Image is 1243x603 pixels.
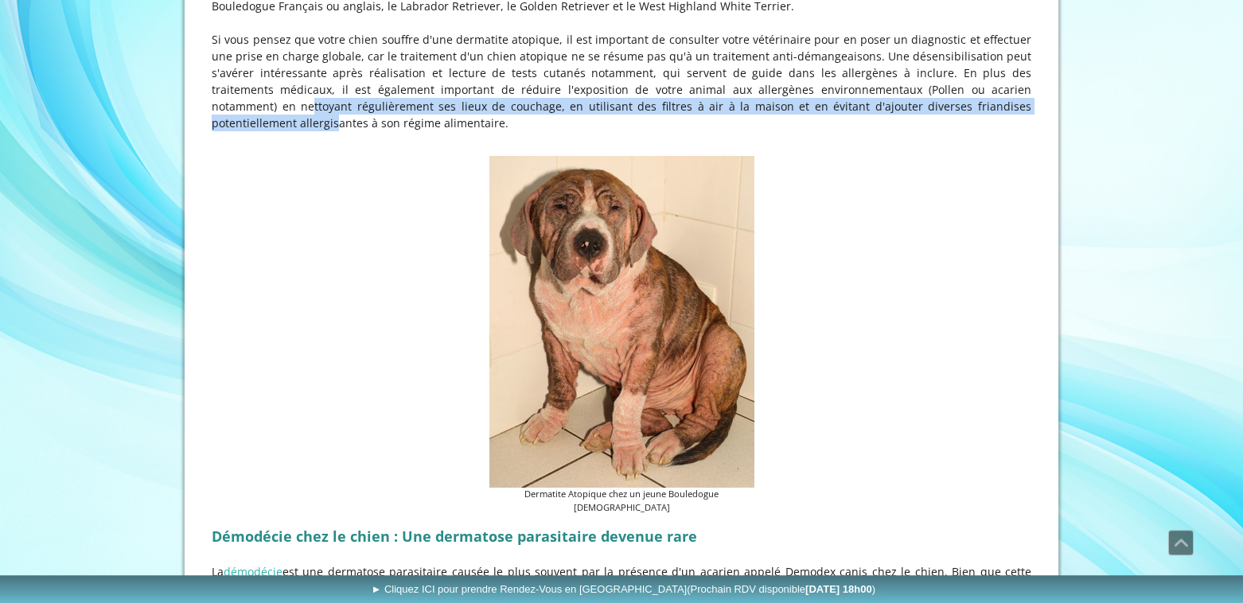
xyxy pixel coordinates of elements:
strong: Démodécie chez le chien : Une dermatose parasitaire devenue rare [212,527,697,546]
span: ► Cliquez ICI pour prendre Rendez-Vous en [GEOGRAPHIC_DATA] [371,583,875,595]
figcaption: Dermatite Atopique chez un jeune Bouledogue [DEMOGRAPHIC_DATA] [489,488,754,515]
p: Si vous pensez que votre chien souffre d'une dermatite atopique, il est important de consulter vo... [212,31,1031,131]
span: (Prochain RDV disponible ) [687,583,875,595]
b: [DATE] 18h00 [805,583,872,595]
a: Défiler vers le haut [1168,530,1194,555]
a: démodécie [224,564,282,579]
img: Dermatite Atopique chez un Bouledogue Français [489,156,754,488]
span: Défiler vers le haut [1169,531,1193,554]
